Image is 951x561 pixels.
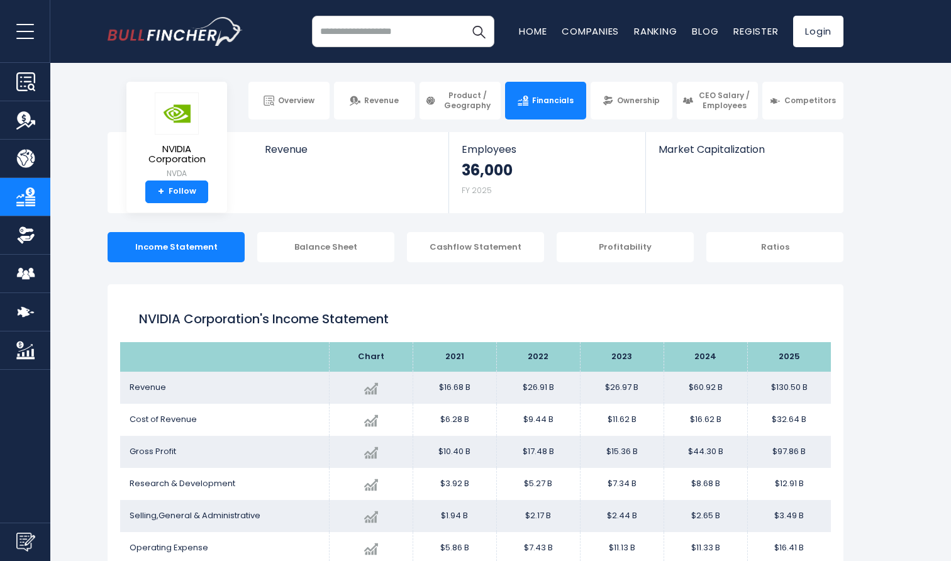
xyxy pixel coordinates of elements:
[248,82,330,119] a: Overview
[580,342,664,372] th: 2023
[634,25,677,38] a: Ranking
[692,25,718,38] a: Blog
[747,500,831,532] td: $3.49 B
[413,468,496,500] td: $3.92 B
[664,468,747,500] td: $8.68 B
[664,372,747,404] td: $60.92 B
[145,181,208,203] a: +Follow
[278,96,314,106] span: Overview
[440,91,495,110] span: Product / Geography
[420,82,501,119] a: Product / Geography
[158,186,164,197] strong: +
[747,372,831,404] td: $130.50 B
[136,92,218,181] a: NVIDIA Corporation NVDA
[130,542,208,553] span: Operating Expense
[462,143,632,155] span: Employees
[580,436,664,468] td: $15.36 B
[733,25,778,38] a: Register
[463,16,494,47] button: Search
[617,96,660,106] span: Ownership
[706,232,843,262] div: Ratios
[496,342,580,372] th: 2022
[664,500,747,532] td: $2.65 B
[557,232,694,262] div: Profitability
[496,500,580,532] td: $2.17 B
[496,436,580,468] td: $17.48 B
[562,25,619,38] a: Companies
[505,82,586,119] a: Financials
[496,468,580,500] td: $5.27 B
[413,404,496,436] td: $6.28 B
[747,342,831,372] th: 2025
[580,500,664,532] td: $2.44 B
[108,17,243,46] img: bullfincher logo
[329,342,413,372] th: Chart
[462,160,513,180] strong: 36,000
[677,82,758,119] a: CEO Salary / Employees
[697,91,752,110] span: CEO Salary / Employees
[496,372,580,404] td: $26.91 B
[407,232,544,262] div: Cashflow Statement
[130,477,235,489] span: Research & Development
[496,404,580,436] td: $9.44 B
[364,96,399,106] span: Revenue
[659,143,830,155] span: Market Capitalization
[16,226,35,245] img: Ownership
[130,413,197,425] span: Cost of Revenue
[130,381,166,393] span: Revenue
[413,436,496,468] td: $10.40 B
[413,342,496,372] th: 2021
[257,232,394,262] div: Balance Sheet
[519,25,547,38] a: Home
[747,468,831,500] td: $12.91 B
[334,82,415,119] a: Revenue
[449,132,645,213] a: Employees 36,000 FY 2025
[108,17,243,46] a: Go to homepage
[580,372,664,404] td: $26.97 B
[252,132,449,177] a: Revenue
[784,96,836,106] span: Competitors
[580,468,664,500] td: $7.34 B
[139,309,812,328] h1: NVIDIA Corporation's Income Statement
[646,132,842,177] a: Market Capitalization
[413,500,496,532] td: $1.94 B
[664,404,747,436] td: $16.62 B
[580,404,664,436] td: $11.62 B
[591,82,672,119] a: Ownership
[747,436,831,468] td: $97.86 B
[265,143,437,155] span: Revenue
[532,96,574,106] span: Financials
[130,509,260,521] span: Selling,General & Administrative
[130,445,176,457] span: Gross Profit
[793,16,843,47] a: Login
[136,168,217,179] small: NVDA
[136,144,217,165] span: NVIDIA Corporation
[108,232,245,262] div: Income Statement
[747,404,831,436] td: $32.64 B
[664,436,747,468] td: $44.30 B
[664,342,747,372] th: 2024
[462,185,492,196] small: FY 2025
[413,372,496,404] td: $16.68 B
[762,82,843,119] a: Competitors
